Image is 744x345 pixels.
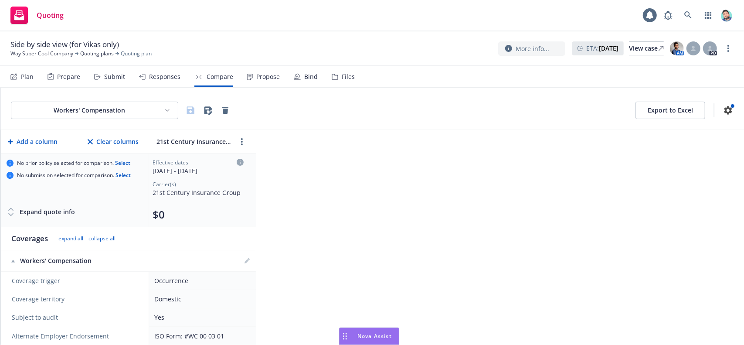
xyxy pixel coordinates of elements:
[11,233,48,244] div: Coverages
[256,73,280,80] div: Propose
[700,7,717,24] a: Switch app
[7,3,67,27] a: Quoting
[154,135,233,148] input: 21st Century Insurance Group
[12,332,109,341] span: Alternate Employer Endorsement
[154,294,247,304] div: Domestic
[149,73,180,80] div: Responses
[635,102,705,119] button: Export to Excel
[6,133,59,150] button: Add a column
[342,73,355,80] div: Files
[121,50,152,58] span: Quoting plan
[12,295,140,304] span: Coverage territory
[498,41,565,56] button: More info...
[154,331,247,341] div: ISO Form: #WC 00 03 01
[21,73,34,80] div: Plan
[242,256,252,266] a: editPencil
[153,188,244,197] div: 21st Century Insurance Group
[153,208,165,222] button: $0
[207,73,233,80] div: Compare
[629,41,664,55] a: View case
[629,42,664,55] div: View case
[17,172,131,179] span: No submission selected for comparison.
[357,332,392,340] span: Nova Assist
[237,137,247,147] a: more
[153,159,244,175] div: Click to edit column carrier quote details
[37,12,64,19] span: Quoting
[720,8,734,22] img: photo
[17,160,130,167] span: No prior policy selected for comparison.
[153,166,244,175] div: [DATE] - [DATE]
[723,43,734,54] a: more
[12,277,140,285] span: Coverage trigger
[599,44,618,52] strong: [DATE]
[12,313,140,322] span: Subject to audit
[58,235,83,242] button: expand all
[659,7,677,24] a: Report a Bug
[86,133,140,150] button: Clear columns
[80,50,114,58] a: Quoting plans
[516,44,549,53] span: More info...
[10,50,73,58] a: Way Super Cool Company
[10,39,119,50] span: Side by side view (for Vikas only)
[11,256,140,265] div: Workers' Compensation
[679,7,697,24] a: Search
[153,159,244,166] div: Effective dates
[104,73,125,80] div: Submit
[153,181,244,188] div: Carrier(s)
[88,235,116,242] button: collapse all
[340,328,350,345] div: Drag to move
[18,106,160,115] div: Workers' Compensation
[304,73,318,80] div: Bind
[153,208,244,222] div: Total premium (click to edit billing info)
[586,44,618,53] span: ETA :
[7,203,75,221] button: Expand quote info
[670,41,684,55] img: photo
[57,73,80,80] div: Prepare
[154,276,247,285] div: Occurrence
[339,328,399,345] button: Nova Assist
[11,102,178,119] button: Workers' Compensation
[154,313,247,322] div: Yes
